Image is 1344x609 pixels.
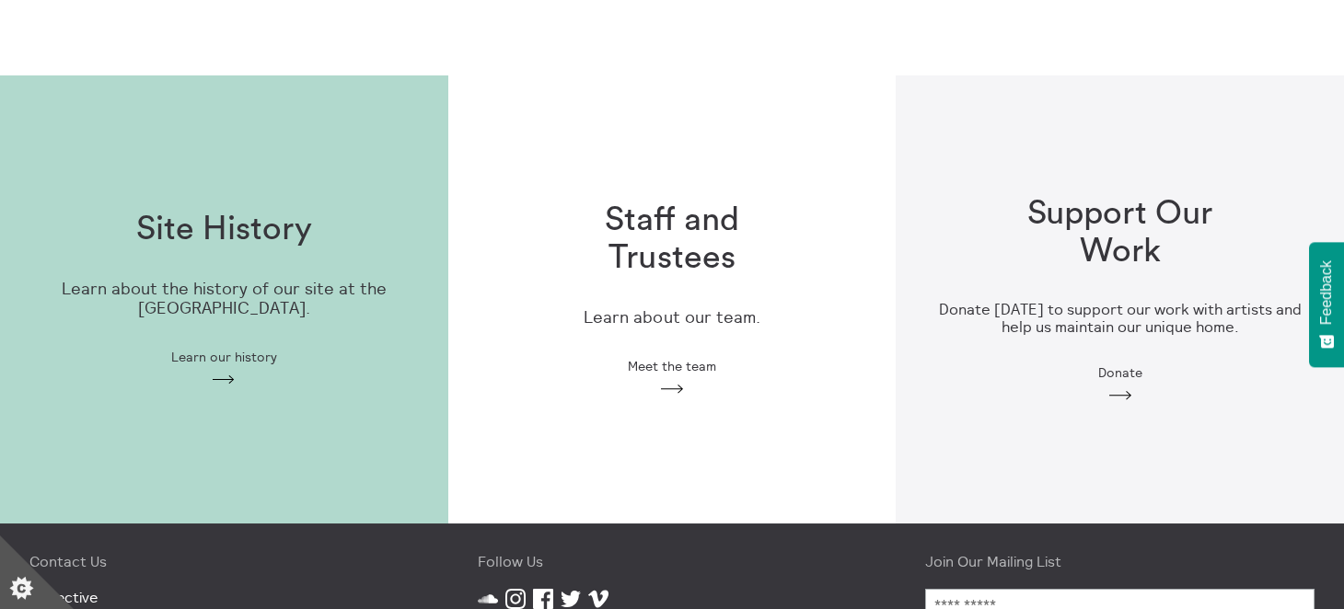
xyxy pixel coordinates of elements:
h4: Join Our Mailing List [925,553,1315,569]
h1: Staff and Trustees [554,201,790,278]
h1: Site History [136,211,312,248]
button: Feedback - Show survey [1309,242,1344,367]
h4: Contact Us [29,553,419,569]
span: Feedback [1318,260,1335,325]
span: Learn our history [171,350,277,364]
h1: Support Our Work [1002,195,1238,271]
h4: Follow Us [478,553,867,569]
p: Learn about our team. [584,308,759,327]
p: Learn about the history of our site at the [GEOGRAPHIC_DATA]. [29,280,419,317]
span: Meet the team [628,359,716,373]
h3: Donate [DATE] to support our work with artists and help us maintain our unique home. [925,301,1315,336]
span: Donate [1098,365,1142,380]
